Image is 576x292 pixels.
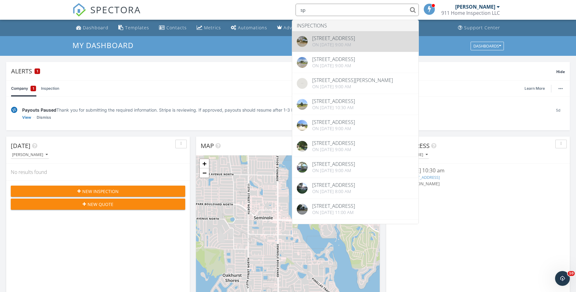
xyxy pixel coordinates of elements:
div: [PERSON_NAME] [12,153,48,157]
a: [STREET_ADDRESS] On [DATE] 9:00 am [292,157,419,178]
span: New Quote [88,201,113,208]
div: Dashboards [473,44,501,48]
div: On [DATE] 8:00 am [312,189,355,194]
span: Hide [556,69,565,74]
a: [STREET_ADDRESS] On [DATE] 9:00 am [292,115,419,136]
div: [STREET_ADDRESS] [312,120,355,125]
a: Automations (Basic) [228,22,270,34]
a: Dashboard [74,22,111,34]
div: Contacts [166,25,187,31]
span: My Dashboard [72,40,133,50]
div: [STREET_ADDRESS] [312,162,355,167]
div: Support Center [464,25,500,31]
a: Zoom out [200,168,209,178]
span: 1 [33,85,34,92]
input: Search everything... [296,4,419,16]
span: New Inspection [82,188,119,195]
div: Advanced [284,25,306,31]
img: streetview [297,99,308,110]
span: [DATE] [11,142,31,150]
div: On [DATE] 9:00 am [312,126,355,131]
div: [STREET_ADDRESS] [312,204,355,208]
div: No results found [6,164,190,180]
span: Map [201,142,214,150]
span: [PERSON_NAME] [405,181,440,187]
img: 9525969%2Fcover_photos%2F20CrHJizEpCMt8QQh8b9%2Foriginal.jpeg [297,183,308,194]
div: Templates [125,25,149,31]
a: Zoom in [200,159,209,168]
div: On [DATE] 9:00 am [312,168,355,173]
span: 10 [568,271,575,276]
img: ellipsis-632cfdd7c38ec3a7d453.svg [558,88,563,89]
a: [STREET_ADDRESS] [405,175,440,180]
a: [STREET_ADDRESS] On [DATE] 9:00 am [292,136,419,157]
a: Templates [116,22,152,34]
img: streetview [297,78,308,89]
a: View [22,114,31,121]
div: Thank you for submitting the required information. Stripe is reviewing. If approved, payouts shou... [22,107,546,113]
div: [STREET_ADDRESS] [312,183,355,187]
div: Automations [238,25,267,31]
div: 5d [551,107,565,121]
div: [STREET_ADDRESS][PERSON_NAME] [312,78,393,83]
div: [PERSON_NAME] [455,4,495,10]
button: Dashboards [471,42,504,50]
button: New Quote [11,199,185,210]
a: Contacts [157,22,189,34]
span: 1 [37,69,38,73]
a: Inspection [41,80,59,97]
button: New Inspection [11,186,185,197]
div: On [DATE] 9:00 am [312,42,355,47]
div: 911 Home Inspection LLC [441,10,500,16]
div: On [DATE] 10:30 am [312,105,355,110]
a: Metrics [194,22,223,34]
a: Company [11,80,36,97]
iframe: Intercom live chat [555,271,570,286]
div: [STREET_ADDRESS] [312,99,355,104]
a: Support Center [455,22,503,34]
li: Inspections [292,20,419,31]
div: Dashboard [83,25,108,31]
button: [PERSON_NAME] [11,151,49,159]
a: Advanced [275,22,309,34]
img: 9525992%2Fcover_photos%2FLrYmPL0SjuCgZ5U89nXV%2Foriginal.jpeg [297,162,308,173]
div: [STREET_ADDRESS] [312,36,355,41]
div: On [DATE] 9:00 am [312,147,355,152]
img: The Best Home Inspection Software - Spectora [72,3,86,17]
img: streetview [297,141,308,152]
div: Metrics [204,25,221,31]
img: streetview [297,120,308,131]
div: Alerts [11,67,556,75]
a: [STREET_ADDRESS] On [DATE] 10:30 am [292,94,419,115]
div: [STREET_ADDRESS] [312,57,355,62]
a: [STREET_ADDRESS][PERSON_NAME] On [DATE] 9:00 am [292,73,419,94]
div: On [DATE] 11:00 am [312,210,355,215]
img: streetview [297,204,308,215]
div: [DATE] 10:30 am [405,167,551,175]
a: [STREET_ADDRESS] On [DATE] 9:00 am [292,52,419,73]
img: streetview [297,57,308,68]
span: Payouts Paused [22,107,56,113]
img: under-review-2fe708636b114a7f4b8d.svg [11,107,17,113]
a: SPECTORA [72,8,141,21]
img: streetview [297,36,308,47]
a: Learn More [525,85,549,92]
a: [STREET_ADDRESS] On [DATE] 11:00 am [292,199,419,220]
div: On [DATE] 9:00 am [312,63,355,68]
div: [STREET_ADDRESS] [312,141,355,146]
a: [DATE] 10:30 am [STREET_ADDRESS] [PERSON_NAME] [391,167,565,194]
a: [STREET_ADDRESS] On [DATE] 8:00 am [292,178,419,199]
a: [STREET_ADDRESS] On [DATE] 9:00 am [292,31,419,52]
div: On [DATE] 9:00 am [312,84,393,89]
span: SPECTORA [90,3,141,16]
a: Dismiss [37,114,51,121]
